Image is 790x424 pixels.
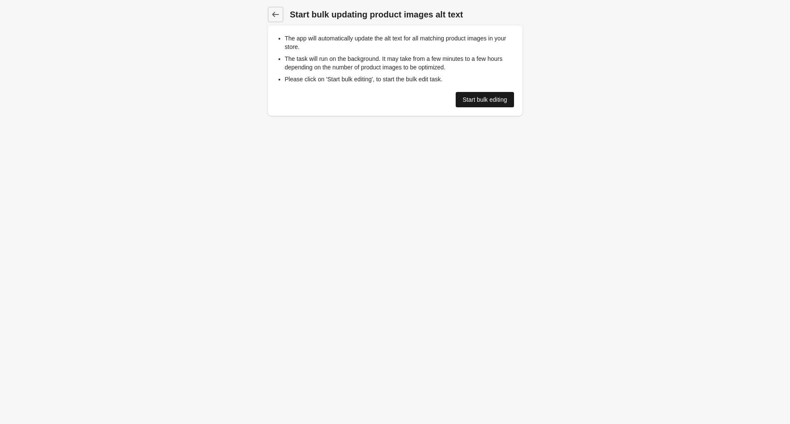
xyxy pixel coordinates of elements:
[290,9,523,20] h1: Start bulk updating product images alt text
[456,92,514,107] a: Start bulk editing
[285,34,514,51] li: The app will automatically update the alt text for all matching product images in your store.
[463,96,507,103] div: Start bulk editing
[285,75,514,83] li: Please click on 'Start bulk editing', to start the bulk edit task.
[285,54,514,72] li: The task will run on the background. It may take from a few minutes to a few hours depending on t...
